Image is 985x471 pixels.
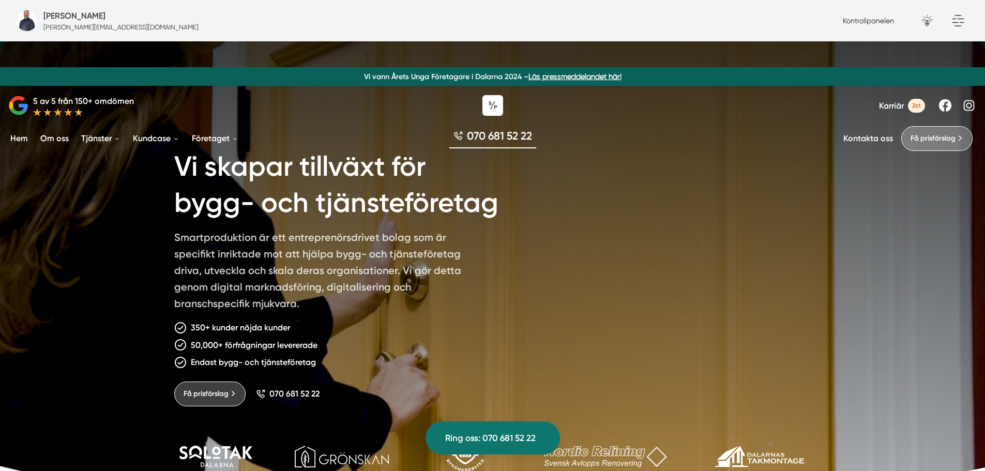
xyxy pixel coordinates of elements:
span: 070 681 52 22 [269,389,320,399]
a: Ring oss: 070 681 52 22 [426,421,560,454]
a: 070 681 52 22 [256,389,320,399]
h1: Vi skapar tillväxt för bygg- och tjänsteföretag [174,136,536,229]
a: Kontakta oss [843,133,893,143]
span: Karriär [879,101,904,111]
a: Kundcase [131,125,181,151]
span: 2st [908,99,925,113]
a: Kontrollpanelen [843,17,894,25]
a: Karriär 2st [879,99,925,113]
p: 350+ kunder nöjda kunder [191,321,290,334]
img: bild-pa-smartproduktion-foretag-webbyraer-i-borlange-dalarnas-lan.png [17,10,37,31]
p: Vi vann Årets Unga Företagare i Dalarna 2024 – [4,71,981,82]
a: Om oss [38,125,71,151]
a: Hem [8,125,30,151]
span: Få prisförslag [911,133,956,144]
a: 070 681 52 22 [449,128,536,148]
a: Läs pressmeddelandet här! [528,72,622,81]
a: Företaget [190,125,240,151]
p: Endast bygg- och tjänsteföretag [191,356,316,369]
a: Få prisförslag [174,382,246,406]
span: 070 681 52 22 [467,128,532,143]
p: 50,000+ förfrågningar levererade [191,339,317,352]
p: 5 av 5 från 150+ omdömen [33,95,134,108]
p: Smartproduktion är ett entreprenörsdrivet bolag som är specifikt inriktade mot att hjälpa bygg- o... [174,229,472,316]
a: Få prisförslag [901,126,973,151]
span: Få prisförslag [184,388,229,400]
span: Ring oss: 070 681 52 22 [445,431,536,445]
a: Tjänster [79,125,123,151]
p: [PERSON_NAME][EMAIL_ADDRESS][DOMAIN_NAME] [43,22,199,32]
h5: Försäljare [43,9,105,22]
